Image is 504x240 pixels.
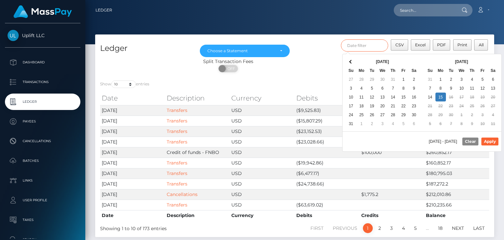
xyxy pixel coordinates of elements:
td: 10 [477,119,488,128]
td: 29 [435,110,446,119]
td: Credit of funds - FNBO [165,147,230,158]
th: Su [346,66,356,75]
td: 4 [467,75,477,84]
td: 31 [388,75,398,84]
td: USD [230,147,295,158]
td: 21 [425,101,435,110]
a: 4 [398,223,409,233]
td: 6 [409,119,419,128]
td: 17 [346,101,356,110]
td: 23 [446,101,456,110]
td: $100,000 [360,147,425,158]
th: Description [165,92,230,105]
td: 2 [467,110,477,119]
th: Date [100,210,165,221]
td: ($15,807.29) [295,116,360,126]
td: 25 [356,110,367,119]
td: 2 [367,119,377,128]
th: Sa [409,66,419,75]
a: Transfers [167,118,187,124]
th: We [377,66,388,75]
td: 31 [425,75,435,84]
td: [DATE] [100,137,165,147]
td: 2 [409,75,419,84]
td: 16 [446,93,456,101]
th: Debits [295,92,360,105]
td: 5 [477,75,488,84]
td: ($19,942.86) [295,158,360,168]
a: 18 [434,223,446,233]
td: 29 [367,75,377,84]
td: USD [230,168,295,179]
td: 7 [446,119,456,128]
td: 12 [477,84,488,93]
button: All [474,39,488,51]
div: Choose a Statement [207,48,275,54]
a: 3 [387,223,396,233]
th: Credits [360,210,425,221]
p: Payees [8,117,78,126]
td: 27 [488,101,498,110]
td: USD [230,116,295,126]
a: 1 [363,223,373,233]
a: Cancellations [167,191,198,197]
input: Date filter [341,39,388,52]
td: 11 [467,84,477,93]
td: [DATE] [100,189,165,200]
th: Sa [488,66,498,75]
select: Showentries [111,80,136,88]
td: 28 [425,110,435,119]
a: Transfers [167,160,187,166]
td: 28 [356,75,367,84]
td: 11 [488,119,498,128]
a: 5 [410,223,420,233]
td: 5 [425,119,435,128]
td: 24 [456,101,467,110]
td: 3 [346,84,356,93]
th: Fr [477,66,488,75]
td: 1 [435,75,446,84]
button: Excel [411,39,430,51]
td: ($23,152.53) [295,126,360,137]
p: Dashboard [8,57,78,67]
a: User Profile [5,192,80,208]
td: 8 [435,84,446,93]
td: 5 [398,119,409,128]
span: Print [457,42,467,47]
td: [DATE] [100,116,165,126]
td: [DATE] [100,158,165,168]
th: Mo [435,66,446,75]
button: Apply [481,138,498,145]
td: 4 [488,110,498,119]
td: 20 [488,93,498,101]
td: 15 [435,93,446,101]
a: Transfers [167,170,187,176]
td: ($63,619.02) [295,200,360,210]
td: 30 [446,110,456,119]
td: 9 [446,84,456,93]
th: [DATE] [356,57,409,66]
button: PDF [433,39,451,51]
div: Split Transaction Fees [95,58,361,65]
div: Showing 1 to 10 of 173 entries [100,223,257,232]
td: USD [230,189,295,200]
td: 2 [446,75,456,84]
td: 7 [388,84,398,93]
td: 19 [477,93,488,101]
td: 14 [388,93,398,101]
a: Ledger [95,3,112,17]
td: 6 [377,84,388,93]
td: 22 [398,101,409,110]
p: Taxes [8,215,78,225]
td: 28 [388,110,398,119]
td: 30 [409,110,419,119]
td: 10 [346,93,356,101]
td: 10 [456,84,467,93]
td: 3 [477,110,488,119]
td: 1 [456,110,467,119]
td: $260,852.17 [424,147,489,158]
a: Next [448,223,468,233]
th: We [456,66,467,75]
td: 19 [367,101,377,110]
th: [DATE] [435,57,488,66]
